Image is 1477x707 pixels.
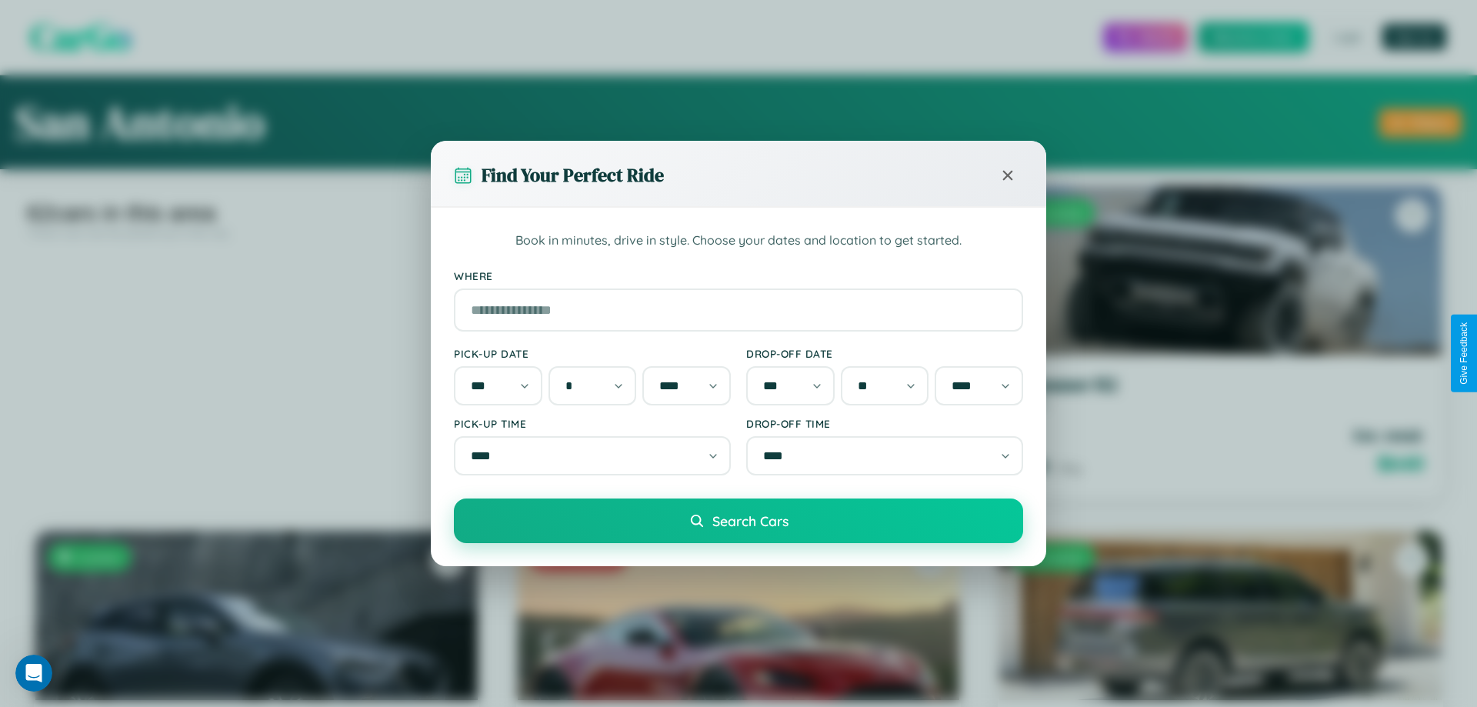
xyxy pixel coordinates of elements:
label: Where [454,269,1023,282]
label: Pick-up Time [454,417,731,430]
button: Search Cars [454,499,1023,543]
label: Drop-off Time [746,417,1023,430]
label: Pick-up Date [454,347,731,360]
span: Search Cars [712,512,789,529]
p: Book in minutes, drive in style. Choose your dates and location to get started. [454,231,1023,251]
label: Drop-off Date [746,347,1023,360]
h3: Find Your Perfect Ride [482,162,664,188]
